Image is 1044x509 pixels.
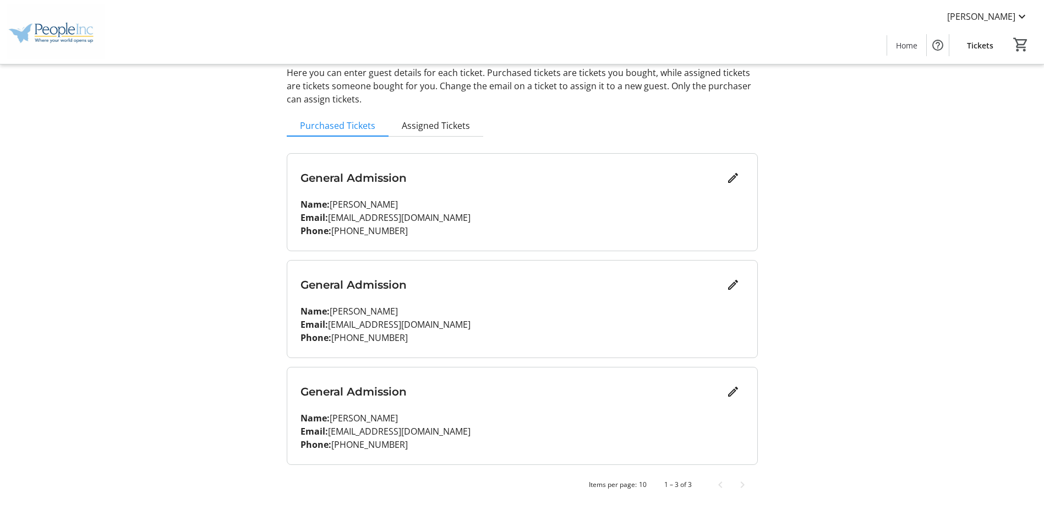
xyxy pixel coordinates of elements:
[300,224,744,237] p: [PHONE_NUMBER]
[300,170,722,186] h3: General Admission
[967,40,993,51] span: Tickets
[402,121,470,130] span: Assigned Tickets
[589,480,637,490] div: Items per page:
[731,474,753,496] button: Next page
[1011,35,1031,55] button: Cart
[927,34,949,56] button: Help
[300,412,330,424] strong: Name:
[709,474,731,496] button: Previous page
[722,381,744,403] button: Edit
[947,10,1015,23] span: [PERSON_NAME]
[300,411,744,425] p: [PERSON_NAME]
[300,198,330,210] strong: Name:
[287,474,758,496] mat-paginator: Select page
[887,35,926,56] a: Home
[722,167,744,189] button: Edit
[300,332,331,344] strong: Phone:
[7,4,105,59] img: People Inc.'s Logo
[300,438,331,451] strong: Phone:
[722,274,744,296] button: Edit
[300,305,330,317] strong: Name:
[300,225,331,237] strong: Phone:
[300,305,744,318] p: [PERSON_NAME]
[300,318,744,331] p: [EMAIL_ADDRESS][DOMAIN_NAME]
[300,383,722,400] h3: General Admission
[300,331,744,344] p: [PHONE_NUMBER]
[938,8,1037,25] button: [PERSON_NAME]
[300,425,328,437] strong: Email:
[287,66,758,106] p: Here you can enter guest details for each ticket. Purchased tickets are tickets you bought, while...
[300,438,744,451] p: [PHONE_NUMBER]
[300,121,375,130] span: Purchased Tickets
[958,35,1002,56] a: Tickets
[300,211,744,224] p: [EMAIL_ADDRESS][DOMAIN_NAME]
[300,318,328,331] strong: Email:
[639,480,647,490] div: 10
[300,277,722,293] h3: General Admission
[300,425,744,438] p: [EMAIL_ADDRESS][DOMAIN_NAME]
[300,198,744,211] p: [PERSON_NAME]
[896,40,917,51] span: Home
[300,212,328,224] strong: Email:
[664,480,692,490] div: 1 – 3 of 3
